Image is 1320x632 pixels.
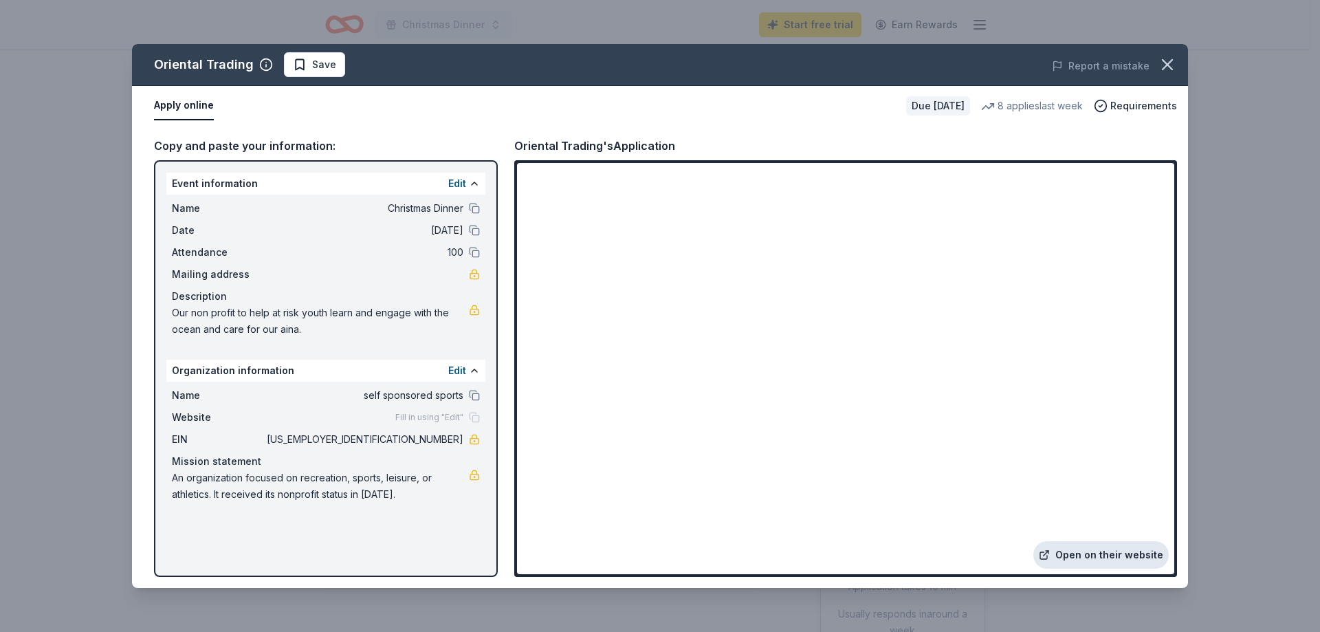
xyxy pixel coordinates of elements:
span: [DATE] [264,222,463,239]
div: Due [DATE] [906,96,970,116]
div: Copy and paste your information: [154,137,498,155]
span: Name [172,387,264,404]
span: Attendance [172,244,264,261]
div: Mission statement [172,453,480,470]
span: Website [172,409,264,426]
div: Event information [166,173,485,195]
a: Open on their website [1033,541,1169,569]
div: Description [172,288,480,305]
span: Requirements [1110,98,1177,114]
div: Oriental Trading's Application [514,137,675,155]
button: Edit [448,175,466,192]
span: Mailing address [172,266,264,283]
span: [US_EMPLOYER_IDENTIFICATION_NUMBER] [264,431,463,448]
span: Name [172,200,264,217]
div: Organization information [166,360,485,382]
div: 8 applies last week [981,98,1083,114]
span: Our non profit to help at risk youth learn and engage with the ocean and care for our aina. [172,305,469,338]
span: Date [172,222,264,239]
span: EIN [172,431,264,448]
span: Save [312,56,336,73]
button: Apply online [154,91,214,120]
div: Oriental Trading [154,54,254,76]
span: self sponsored sports [264,387,463,404]
span: 100 [264,244,463,261]
span: Christmas Dinner [264,200,463,217]
button: Report a mistake [1052,58,1149,74]
button: Edit [448,362,466,379]
button: Save [284,52,345,77]
span: Fill in using "Edit" [395,412,463,423]
span: An organization focused on recreation, sports, leisure, or athletics. It received its nonprofit s... [172,470,469,503]
button: Requirements [1094,98,1177,114]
